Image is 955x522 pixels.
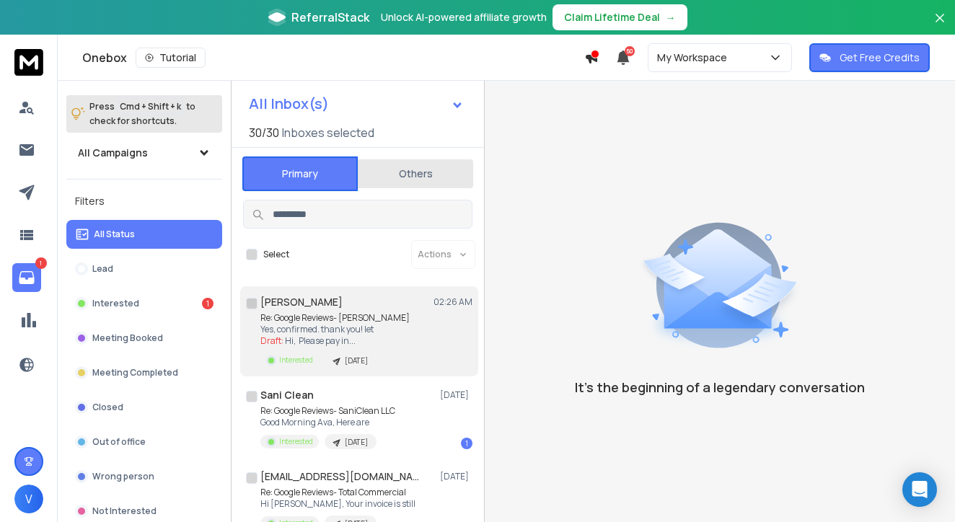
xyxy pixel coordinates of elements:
[279,436,313,447] p: Interested
[260,487,415,498] p: Re: Google Reviews- Total Commercial
[260,498,415,510] p: Hi [PERSON_NAME], Your invoice is still
[92,263,113,275] p: Lead
[237,89,475,118] button: All Inbox(s)
[434,296,472,308] p: 02:26 AM
[66,289,222,318] button: Interested1
[118,98,183,115] span: Cmd + Shift + k
[575,377,865,397] p: It’s the beginning of a legendary conversation
[14,485,43,513] button: V
[78,146,148,160] h1: All Campaigns
[279,355,313,366] p: Interested
[92,367,178,379] p: Meeting Completed
[12,263,41,292] a: 1
[66,324,222,353] button: Meeting Booked
[92,298,139,309] p: Interested
[553,4,687,30] button: Claim Lifetime Deal→
[66,191,222,211] h3: Filters
[282,124,374,141] h3: Inboxes selected
[89,99,195,128] p: Press to check for shortcuts.
[260,324,410,335] p: Yes, confirmed. thank you! let
[263,249,289,260] label: Select
[260,417,395,428] p: Good Morning Ava, Here are
[809,43,930,72] button: Get Free Credits
[625,46,635,56] span: 50
[136,48,206,68] button: Tutorial
[92,436,146,448] p: Out of office
[840,50,920,65] p: Get Free Credits
[440,471,472,482] p: [DATE]
[92,402,123,413] p: Closed
[66,428,222,456] button: Out of office
[260,295,343,309] h1: [PERSON_NAME]
[249,97,329,111] h1: All Inbox(s)
[82,48,584,68] div: Onebox
[66,462,222,491] button: Wrong person
[202,298,214,309] div: 1
[260,312,410,324] p: Re: Google Reviews- [PERSON_NAME]
[930,9,949,43] button: Close banner
[94,229,135,240] p: All Status
[666,10,676,25] span: →
[35,257,47,269] p: 1
[440,389,472,401] p: [DATE]
[260,335,283,347] span: Draft:
[902,472,937,507] div: Open Intercom Messenger
[345,355,368,366] p: [DATE]
[260,405,395,417] p: Re: Google Reviews- SaniClean LLC
[461,438,472,449] div: 1
[345,437,368,448] p: [DATE]
[657,50,733,65] p: My Workspace
[381,10,547,25] p: Unlock AI-powered affiliate growth
[242,156,358,191] button: Primary
[92,505,157,517] p: Not Interested
[66,138,222,167] button: All Campaigns
[291,9,369,26] span: ReferralStack
[249,124,279,141] span: 30 / 30
[66,220,222,249] button: All Status
[66,255,222,283] button: Lead
[66,393,222,422] button: Closed
[92,471,154,482] p: Wrong person
[260,388,314,402] h1: Sani Clean
[358,158,473,190] button: Others
[285,335,356,347] span: Hi, Please pay in ...
[260,469,419,484] h1: [EMAIL_ADDRESS][DOMAIN_NAME]
[66,358,222,387] button: Meeting Completed
[92,332,163,344] p: Meeting Booked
